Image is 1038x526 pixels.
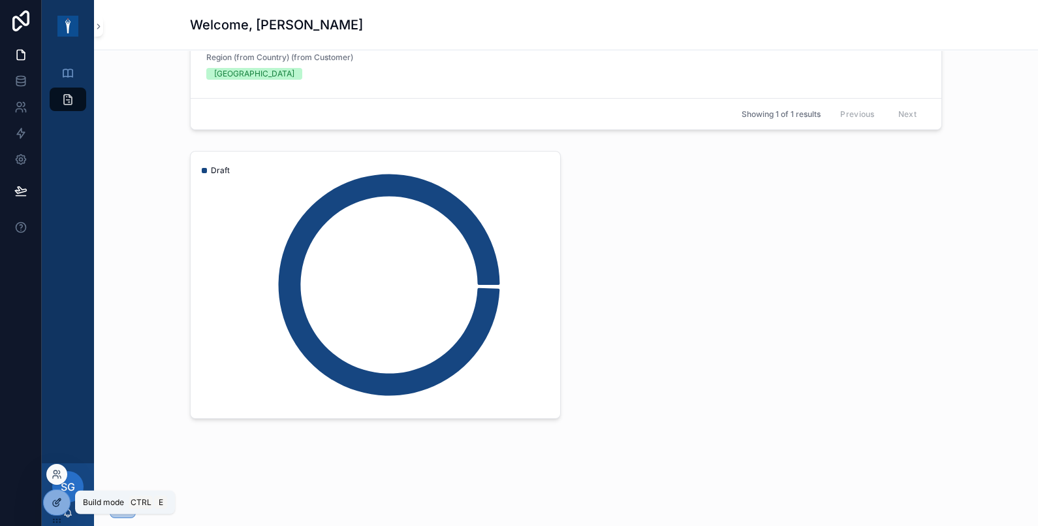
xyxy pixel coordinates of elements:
[198,159,552,410] div: chart
[155,497,166,508] span: E
[190,16,363,34] h1: Welcome, [PERSON_NAME]
[57,16,78,37] img: App logo
[742,109,821,120] span: Showing 1 of 1 results
[83,497,124,508] span: Build mode
[211,165,230,176] span: Draft
[61,479,75,495] span: SG
[129,496,153,509] span: Ctrl
[214,68,294,80] div: [GEOGRAPHIC_DATA]
[42,52,94,128] div: scrollable content
[206,52,375,63] span: Region (from Country) (from Customer)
